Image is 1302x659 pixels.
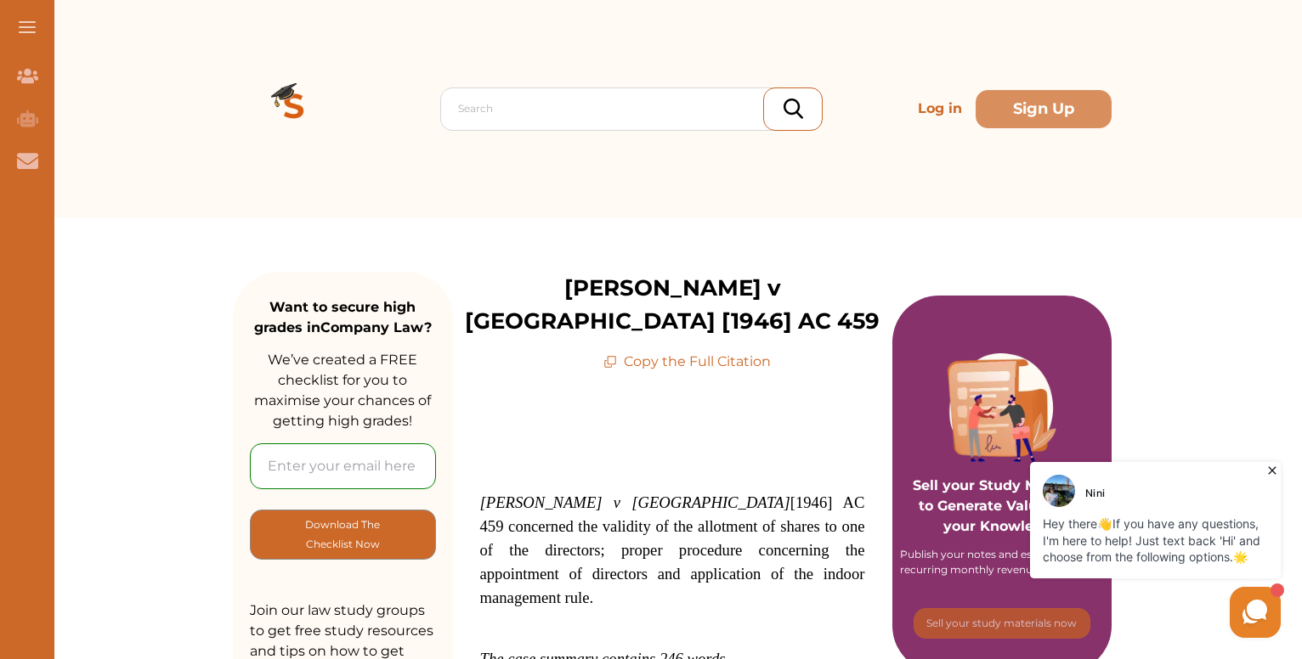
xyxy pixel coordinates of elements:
input: Enter your email here [250,443,436,489]
span: We’ve created a FREE checklist for you to maximise your chances of getting high grades! [254,352,431,429]
p: Copy the Full Citation [603,352,771,372]
img: search_icon [784,99,803,119]
button: Sign Up [976,90,1112,128]
iframe: HelpCrunch [894,458,1285,642]
p: [PERSON_NAME] v [GEOGRAPHIC_DATA] [1946] AC 459 [453,272,892,338]
img: Logo [233,48,355,170]
em: [PERSON_NAME] v [GEOGRAPHIC_DATA] [480,493,790,511]
span: [1946] AC 459 concerned the validity of the allotment of shares to one of the directors; proper p... [480,493,865,606]
p: Sell your Study Materials to Generate Value from your Knowledge [909,428,1095,537]
strong: Want to secure high grades in Company Law ? [254,299,432,335]
p: Download The Checklist Now [285,515,401,555]
button: [object Object] [250,510,436,560]
img: Purple card image [948,353,1056,462]
p: Log in [911,92,969,126]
